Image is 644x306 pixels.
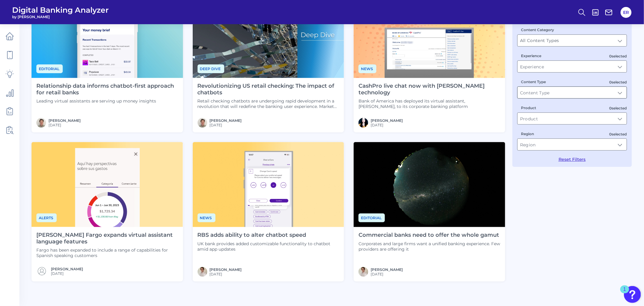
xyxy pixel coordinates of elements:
a: Editorial [359,215,385,220]
a: [PERSON_NAME] [48,118,81,123]
img: MIchael McCaw [359,267,368,277]
span: Digital Banking Analyzer [12,5,109,15]
a: News [359,66,376,71]
span: [DATE] [210,272,242,276]
img: yong-chuan-tan-f2tUvySJYr4-unsplash.jpg [354,142,505,227]
span: [DATE] [48,123,81,127]
a: [PERSON_NAME] [210,267,242,272]
img: GS-report_image.png [36,118,46,128]
a: [PERSON_NAME] [51,267,83,271]
p: UK bank provides added customizable functionality to chatbot amid app updates [198,241,339,252]
img: jsypal-e1648503412846.jpg [359,118,368,128]
label: Product [521,106,536,110]
label: Region [521,132,534,136]
span: Deep dive [198,64,224,73]
h4: Commercial banks need to offer the whole gamut [359,232,500,239]
input: Region [518,139,627,150]
span: Editorial [359,213,385,222]
img: MIchael McCaw [198,267,207,277]
h4: Revolutionizing US retail checking: The impact of chatbots [198,83,339,96]
img: Wellsf.png [32,142,183,227]
label: Content Category [521,28,554,32]
img: Cora1366x768.png [193,142,344,227]
a: [PERSON_NAME] [371,118,403,123]
span: Alerts [36,213,57,222]
button: Reset Filters [559,157,586,162]
h4: Relationship data informs chatbot-first approach for retail banks [36,83,178,96]
button: ER [621,7,632,18]
h4: RBS adds ability to alter chatbot speed [198,232,339,239]
p: Corporates and large firms want a unified banking experience. Few providers are offering it [359,241,500,252]
span: [DATE] [371,123,403,127]
p: Fargo has been expanded to include a range of capabilities for Spanish speaking customers [36,247,178,258]
a: [PERSON_NAME] [371,267,403,272]
p: Bank of America has deployed its virtual assistant, [PERSON_NAME], to its corporate banking platform [359,98,500,109]
label: Content Type [521,80,546,84]
span: [DATE] [210,123,242,127]
a: [PERSON_NAME] [210,118,242,123]
span: by [PERSON_NAME] [12,15,109,19]
span: [DATE] [371,272,403,276]
a: Alerts [36,215,57,220]
input: Experience [518,61,627,72]
span: Editorial [36,64,63,73]
input: Content Type [518,87,627,98]
a: Deep dive [198,66,224,71]
a: Editorial [36,66,63,71]
button: Open Resource Center, 1 new notification [624,286,641,303]
span: News [359,64,376,73]
a: News [198,215,215,220]
h4: CashPro live chat now with [PERSON_NAME] technology [359,83,500,96]
p: Leading virtual assistants are serving up money insights [36,98,178,104]
h4: [PERSON_NAME] Fargo expands virtual assistant language features [36,232,178,245]
span: News [198,213,215,222]
input: Product [518,113,627,124]
label: Experience [521,54,541,58]
div: 1 [623,289,626,297]
p: Retail checking chatbots are undergoing rapid development in a revolution that will redefine the ... [198,98,339,109]
img: GS-report_image.png [198,118,207,128]
span: [DATE] [51,271,83,276]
